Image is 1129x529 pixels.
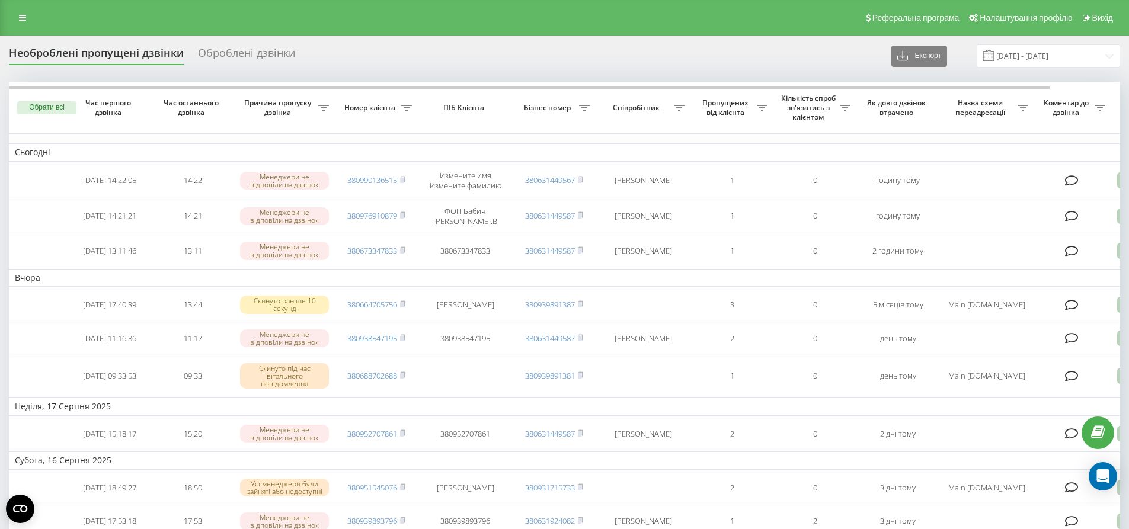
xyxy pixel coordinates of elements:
td: 380952707861 [418,418,513,450]
span: Бізнес номер [519,103,579,113]
td: 0 [773,164,856,197]
span: Співробітник [602,103,674,113]
td: 0 [773,357,856,396]
td: 5 місяців тому [856,289,939,320]
td: 1 [690,357,773,396]
td: 15:20 [151,418,234,450]
td: 1 [690,200,773,233]
a: 380664705756 [347,299,397,310]
td: 09:33 [151,357,234,396]
td: [PERSON_NAME] [596,164,690,197]
td: ФОП Бабич [PERSON_NAME].В [418,200,513,233]
a: 380939891381 [525,370,575,381]
button: Експорт [891,46,947,67]
span: Коментар до дзвінка [1040,98,1095,117]
td: [PERSON_NAME] [596,323,690,354]
td: 2 [690,418,773,450]
a: 380631449587 [525,428,575,439]
td: Main [DOMAIN_NAME] [939,357,1034,396]
button: Обрати всі [17,101,76,114]
span: Пропущених від клієнта [696,98,757,117]
td: [PERSON_NAME] [418,289,513,320]
span: Вихід [1092,13,1113,23]
td: день тому [856,357,939,396]
div: Менеджери не відповіли на дзвінок [240,242,329,259]
td: [PERSON_NAME] [596,418,690,450]
a: 380931715733 [525,482,575,493]
span: Назва схеми переадресації [945,98,1018,117]
span: Як довго дзвінок втрачено [866,98,930,117]
td: 0 [773,323,856,354]
td: 0 [773,472,856,504]
td: 3 дні тому [856,472,939,504]
button: Open CMP widget [6,495,34,523]
span: Реферальна програма [872,13,960,23]
td: 13:44 [151,289,234,320]
a: 380631449587 [525,245,575,256]
td: годину тому [856,200,939,233]
td: [PERSON_NAME] [418,472,513,504]
td: 14:22 [151,164,234,197]
td: [PERSON_NAME] [596,200,690,233]
td: [DATE] 17:40:39 [68,289,151,320]
td: 0 [773,289,856,320]
td: 1 [690,235,773,267]
td: [DATE] 14:21:21 [68,200,151,233]
div: Менеджери не відповіли на дзвінок [240,172,329,190]
a: 380673347833 [347,245,397,256]
span: Номер клієнта [341,103,401,113]
a: 380938547195 [347,333,397,344]
span: Час першого дзвінка [78,98,142,117]
a: 380952707861 [347,428,397,439]
a: 380631449587 [525,333,575,344]
td: [DATE] 13:11:46 [68,235,151,267]
td: 380938547195 [418,323,513,354]
td: [DATE] 14:22:05 [68,164,151,197]
div: Менеджери не відповіли на дзвінок [240,425,329,443]
td: 0 [773,200,856,233]
td: 13:11 [151,235,234,267]
td: 2 дні тому [856,418,939,450]
td: Измените имя Измените фамилию [418,164,513,197]
td: [DATE] 18:49:27 [68,472,151,504]
span: ПІБ Клієнта [428,103,503,113]
span: Причина пропуску дзвінка [240,98,318,117]
td: 18:50 [151,472,234,504]
a: 380688702688 [347,370,397,381]
span: Кількість спроб зв'язатись з клієнтом [779,94,840,121]
div: Менеджери не відповіли на дзвінок [240,329,329,347]
td: 11:17 [151,323,234,354]
a: 380631449587 [525,210,575,221]
td: 0 [773,235,856,267]
td: Main [DOMAIN_NAME] [939,289,1034,320]
a: 380631924082 [525,515,575,526]
td: [PERSON_NAME] [596,235,690,267]
a: 380976910879 [347,210,397,221]
td: годину тому [856,164,939,197]
a: 380951545076 [347,482,397,493]
td: 14:21 [151,200,234,233]
td: 380673347833 [418,235,513,267]
a: 380631449567 [525,175,575,185]
td: 2 [690,472,773,504]
td: [DATE] 11:16:36 [68,323,151,354]
td: день тому [856,323,939,354]
a: 380939891387 [525,299,575,310]
div: Менеджери не відповіли на дзвінок [240,207,329,225]
div: Усі менеджери були зайняті або недоступні [240,479,329,496]
a: 380990136513 [347,175,397,185]
div: Необроблені пропущені дзвінки [9,47,184,65]
td: [DATE] 09:33:53 [68,357,151,396]
td: Main [DOMAIN_NAME] [939,472,1034,504]
td: 1 [690,164,773,197]
div: Скинуто раніше 10 секунд [240,296,329,313]
div: Скинуто під час вітального повідомлення [240,363,329,389]
span: Час останнього дзвінка [161,98,225,117]
td: [DATE] 15:18:17 [68,418,151,450]
td: 2 години тому [856,235,939,267]
div: Open Intercom Messenger [1089,462,1117,490]
span: Налаштування профілю [980,13,1072,23]
td: 0 [773,418,856,450]
a: 380939893796 [347,515,397,526]
td: 2 [690,323,773,354]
